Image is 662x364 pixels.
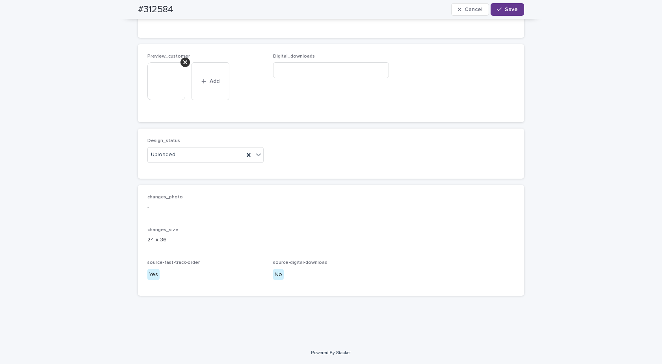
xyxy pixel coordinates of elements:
p: 24 x 36 [147,236,515,244]
span: Preview_customer [147,54,190,59]
div: Yes [147,269,160,280]
span: Add [210,78,219,84]
span: Cancel [465,7,482,12]
span: source-fast-track-order [147,260,200,265]
span: changes_size [147,228,179,232]
div: No [273,269,284,280]
span: Uploaded [151,151,175,159]
button: Save [491,3,524,16]
h2: #312584 [138,4,173,15]
button: Cancel [451,3,489,16]
span: Design_status [147,138,180,143]
span: Save [505,7,518,12]
button: Add [192,62,229,100]
a: Powered By Stacker [311,350,351,355]
span: source-digital-download [273,260,327,265]
span: changes_photo [147,195,183,200]
p: - [147,203,515,211]
span: Digital_downloads [273,54,315,59]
